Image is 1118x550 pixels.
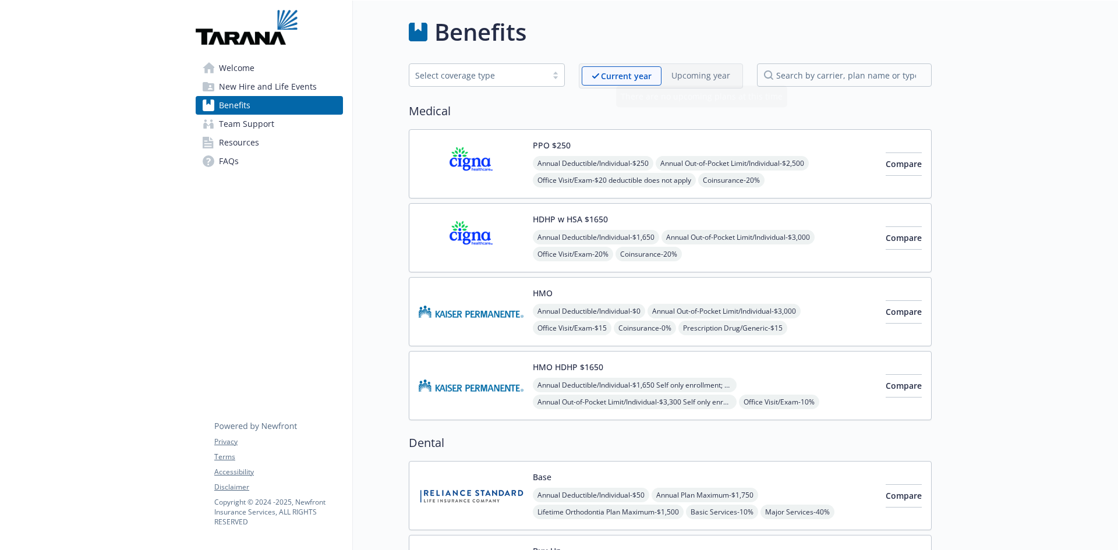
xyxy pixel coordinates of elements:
[686,505,758,519] span: Basic Services - 10%
[196,59,343,77] a: Welcome
[671,69,730,81] p: Upcoming year
[415,69,541,81] div: Select coverage type
[219,152,239,171] span: FAQs
[614,321,676,335] span: Coinsurance - 0%
[214,452,342,462] a: Terms
[656,156,809,171] span: Annual Out-of-Pocket Limit/Individual - $2,500
[219,77,317,96] span: New Hire and Life Events
[886,490,922,501] span: Compare
[615,247,682,261] span: Coinsurance - 20%
[196,133,343,152] a: Resources
[214,482,342,492] a: Disclaimer
[533,505,684,519] span: Lifetime Orthodontia Plan Maximum - $1,500
[214,467,342,477] a: Accessibility
[219,96,250,115] span: Benefits
[196,96,343,115] a: Benefits
[533,395,737,409] span: Annual Out-of-Pocket Limit/Individual - $3,300 Self only enrollment; $3,300 for any one member wi...
[533,488,649,502] span: Annual Deductible/Individual - $50
[661,66,740,86] span: Upcoming year
[661,230,815,244] span: Annual Out-of-Pocket Limit/Individual - $3,000
[533,156,653,171] span: Annual Deductible/Individual - $250
[652,488,758,502] span: Annual Plan Maximum - $1,750
[757,63,932,87] input: search by carrier, plan name or type
[409,102,932,120] h2: Medical
[419,361,523,410] img: Kaiser Permanente Insurance Company carrier logo
[533,287,553,299] button: HMO
[533,213,608,225] button: HDHP w HSA $1650
[419,287,523,336] img: Kaiser Permanente Insurance Company carrier logo
[886,306,922,317] span: Compare
[886,152,922,176] button: Compare
[419,471,523,520] img: Reliance Standard Life Insurance Company carrier logo
[533,173,696,187] span: Office Visit/Exam - $20 deductible does not apply
[533,304,645,318] span: Annual Deductible/Individual - $0
[886,374,922,398] button: Compare
[698,173,765,187] span: Coinsurance - 20%
[419,139,523,189] img: CIGNA carrier logo
[533,378,737,392] span: Annual Deductible/Individual - $1,650 Self only enrollment; $3,300 for any one member within a Fa...
[886,226,922,250] button: Compare
[533,321,611,335] span: Office Visit/Exam - $15
[886,300,922,324] button: Compare
[886,380,922,391] span: Compare
[219,59,254,77] span: Welcome
[760,505,834,519] span: Major Services - 40%
[533,361,603,373] button: HMO HDHP $1650
[739,395,819,409] span: Office Visit/Exam - 10%
[219,115,274,133] span: Team Support
[601,70,652,82] p: Current year
[648,304,801,318] span: Annual Out-of-Pocket Limit/Individual - $3,000
[678,321,787,335] span: Prescription Drug/Generic - $15
[886,158,922,169] span: Compare
[219,133,259,152] span: Resources
[886,232,922,243] span: Compare
[419,213,523,262] img: CIGNA carrier logo
[196,115,343,133] a: Team Support
[533,247,613,261] span: Office Visit/Exam - 20%
[434,15,526,49] h1: Benefits
[886,484,922,508] button: Compare
[533,471,551,483] button: Base
[533,230,659,244] span: Annual Deductible/Individual - $1,650
[196,152,343,171] a: FAQs
[533,139,571,151] button: PPO $250
[214,437,342,447] a: Privacy
[409,434,932,452] h2: Dental
[196,77,343,96] a: New Hire and Life Events
[214,497,342,527] p: Copyright © 2024 - 2025 , Newfront Insurance Services, ALL RIGHTS RESERVED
